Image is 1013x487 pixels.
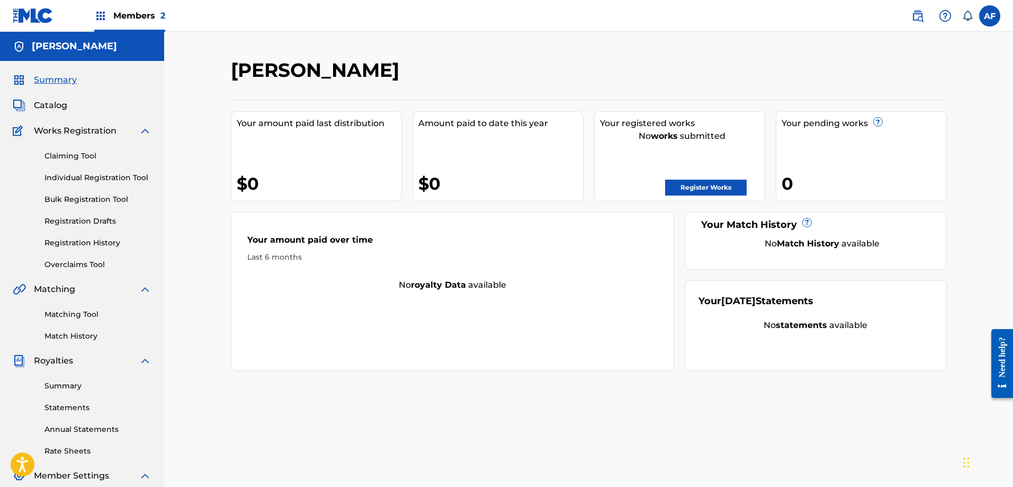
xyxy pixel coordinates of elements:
img: Works Registration [13,125,26,137]
iframe: Chat Widget [960,436,1013,487]
a: Match History [44,331,151,342]
div: Your registered works [600,117,765,130]
div: User Menu [979,5,1000,26]
div: Your pending works [782,117,946,130]
div: Your amount paid over time [247,234,658,252]
img: expand [139,355,151,367]
span: 2 [160,11,165,21]
strong: works [651,131,678,141]
a: CatalogCatalog [13,99,67,112]
img: Member Settings [13,470,25,482]
span: ? [803,218,811,227]
span: Member Settings [34,470,109,482]
span: Works Registration [34,125,116,137]
div: No available [698,319,933,332]
img: MLC Logo [13,8,53,23]
div: No available [712,237,933,250]
div: Your Match History [698,218,933,232]
a: Public Search [907,5,928,26]
h5: Anthony Fleming [32,40,117,52]
a: Individual Registration Tool [44,172,151,183]
a: Bulk Registration Tool [44,194,151,205]
span: Royalties [34,355,73,367]
a: Registration Drafts [44,216,151,227]
img: expand [139,125,151,137]
img: expand [139,283,151,296]
a: Registration History [44,237,151,249]
a: Claiming Tool [44,150,151,162]
img: Top Rightsholders [94,10,107,22]
iframe: Resource Center [983,321,1013,406]
a: Annual Statements [44,424,151,435]
img: search [911,10,924,22]
a: Register Works [665,180,747,196]
strong: Match History [777,238,839,249]
div: Your amount paid last distribution [237,117,401,130]
a: Matching Tool [44,309,151,320]
strong: royalty data [411,280,466,290]
div: $0 [237,172,401,196]
div: Last 6 months [247,252,658,263]
div: 0 [782,172,946,196]
span: Summary [34,74,77,86]
span: Members [113,10,165,22]
a: Overclaims Tool [44,259,151,270]
img: Royalties [13,355,25,367]
strong: statements [776,320,827,330]
img: Summary [13,74,25,86]
a: Rate Sheets [44,446,151,457]
img: Matching [13,283,26,296]
a: Statements [44,402,151,413]
a: SummarySummary [13,74,77,86]
div: $0 [418,172,583,196]
span: [DATE] [721,295,756,307]
div: Help [935,5,956,26]
span: Catalog [34,99,67,112]
span: Matching [34,283,75,296]
a: Summary [44,380,151,392]
img: help [939,10,952,22]
div: Your Statements [698,294,813,308]
div: Notifications [962,11,973,21]
div: Drag [963,447,970,479]
div: No submitted [600,130,765,143]
div: Amount paid to date this year [418,117,583,130]
div: No available [231,279,674,291]
img: Accounts [13,40,25,53]
h2: [PERSON_NAME] [231,58,405,82]
span: ? [874,118,882,126]
img: Catalog [13,99,25,112]
img: expand [139,470,151,482]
